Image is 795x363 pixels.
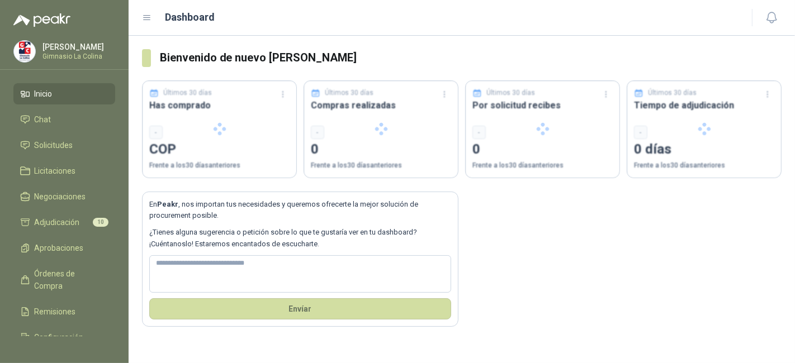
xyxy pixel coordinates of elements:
[13,237,115,259] a: Aprobaciones
[35,305,76,318] span: Remisiones
[149,227,451,250] p: ¿Tienes alguna sugerencia o petición sobre lo que te gustaría ver en tu dashboard? ¡Cuéntanoslo! ...
[14,41,35,62] img: Company Logo
[35,139,73,151] span: Solicitudes
[35,331,84,343] span: Configuración
[165,9,215,25] h1: Dashboard
[13,160,115,181] a: Licitaciones
[42,43,112,51] p: [PERSON_NAME]
[35,165,76,177] span: Licitaciones
[13,301,115,322] a: Remisiones
[13,327,115,348] a: Configuración
[35,88,53,100] span: Inicio
[13,186,115,207] a: Negociaciones
[149,199,451,222] p: En , nos importan tus necesidades y queremos ofrecerte la mejor solución de procurement posible.
[149,298,451,319] button: Envíar
[13,83,115,104] a: Inicio
[13,109,115,130] a: Chat
[35,268,105,292] span: Órdenes de Compra
[35,113,51,126] span: Chat
[13,135,115,156] a: Solicitudes
[157,200,178,208] b: Peakr
[35,216,80,228] span: Adjudicación
[13,212,115,233] a: Adjudicación10
[13,13,70,27] img: Logo peakr
[13,263,115,297] a: Órdenes de Compra
[160,49,782,66] h3: Bienvenido de nuevo [PERSON_NAME]
[35,242,84,254] span: Aprobaciones
[42,53,112,60] p: Gimnasio La Colina
[93,218,108,227] span: 10
[35,190,86,203] span: Negociaciones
